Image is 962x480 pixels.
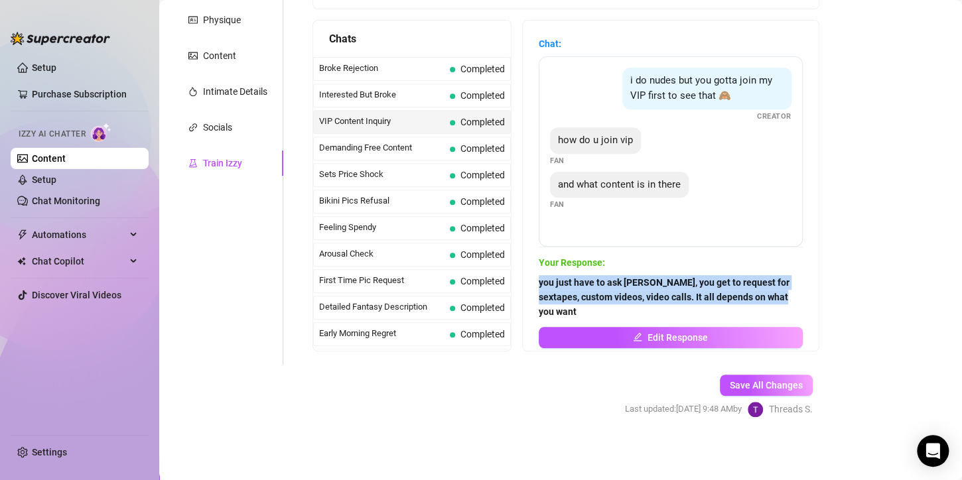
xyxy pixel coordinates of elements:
[32,174,56,185] a: Setup
[188,158,198,168] span: experiment
[203,120,232,135] div: Socials
[539,38,561,49] strong: Chat:
[748,402,763,417] img: Threads Scott
[633,332,642,341] span: edit
[32,196,100,206] a: Chat Monitoring
[203,156,242,170] div: Train Izzy
[550,155,565,166] span: Fan
[203,13,241,27] div: Physique
[319,194,445,208] span: Bikini Pics Refusal
[32,224,126,245] span: Automations
[539,257,605,268] strong: Your Response:
[769,402,813,416] span: Threads S.
[188,51,198,60] span: picture
[188,15,198,25] span: idcard
[32,62,56,73] a: Setup
[539,277,790,317] strong: you just have to ask [PERSON_NAME], you get to request for sextapes, custom videos, video calls. ...
[32,89,127,99] a: Purchase Subscription
[11,32,110,45] img: logo-BBDzfeDw.svg
[319,141,445,154] span: Demanding Free Content
[32,290,121,300] a: Discover Viral Videos
[460,64,505,74] span: Completed
[319,300,445,314] span: Detailed Fantasy Description
[460,143,505,154] span: Completed
[625,402,742,416] span: Last updated: [DATE] 9:48 AM by
[319,62,445,75] span: Broke Rejection
[539,327,803,348] button: Edit Response
[17,257,26,266] img: Chat Copilot
[32,251,126,272] span: Chat Copilot
[203,84,267,99] div: Intimate Details
[19,128,86,141] span: Izzy AI Chatter
[460,223,505,233] span: Completed
[319,115,445,128] span: VIP Content Inquiry
[329,30,356,47] span: Chats
[17,229,28,240] span: thunderbolt
[630,74,772,102] span: i do nudes but you gotta join my VIP first to see that 🙈
[460,117,505,127] span: Completed
[550,199,565,210] span: Fan
[730,380,803,390] span: Save All Changes
[188,87,198,96] span: fire
[319,247,445,261] span: Arousal Check
[460,276,505,286] span: Completed
[648,332,708,343] span: Edit Response
[319,88,445,101] span: Interested But Broke
[460,90,505,101] span: Completed
[757,111,791,122] span: Creator
[460,329,505,339] span: Completed
[917,435,949,467] div: Open Intercom Messenger
[91,123,111,142] img: AI Chatter
[32,153,66,164] a: Content
[188,123,198,132] span: link
[558,134,633,146] span: how do u join vip
[720,375,813,396] button: Save All Changes
[319,327,445,340] span: Early Morning Regret
[558,178,681,190] span: and what content is in there
[460,249,505,260] span: Completed
[460,302,505,313] span: Completed
[319,168,445,181] span: Sets Price Shock
[319,221,445,234] span: Feeling Spendy
[460,170,505,180] span: Completed
[32,447,67,457] a: Settings
[203,48,236,63] div: Content
[319,274,445,287] span: First Time Pic Request
[460,196,505,207] span: Completed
